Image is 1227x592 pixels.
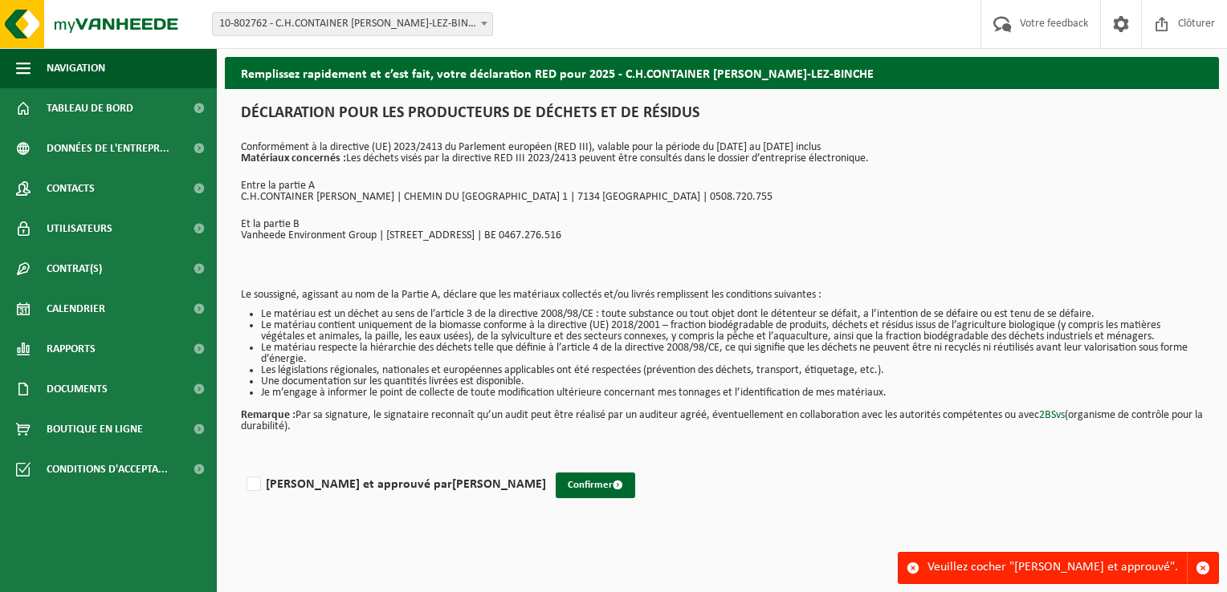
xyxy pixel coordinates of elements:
span: Documents [47,369,108,409]
li: Je m’engage à informer le point de collecte de toute modification ultérieure concernant mes tonna... [261,387,1203,399]
span: Calendrier [47,289,105,329]
label: [PERSON_NAME] et approuvé par [243,472,546,497]
span: Données de l'entrepr... [47,128,169,168]
span: Utilisateurs [47,209,112,249]
span: 10-802762 - C.H.CONTAINER SERGIO - PÉRONNES-LEZ-BINCHE [212,12,493,36]
h2: Remplissez rapidement et c’est fait, votre déclaration RED pour 2025 - C.H.CONTAINER [PERSON_NAME... [225,57,1219,88]
div: Veuillez cocher "[PERSON_NAME] et approuvé". [927,553,1187,583]
span: Tableau de bord [47,88,133,128]
li: Les législations régionales, nationales et européennes applicables ont été respectées (prévention... [261,365,1203,376]
span: Rapports [47,329,96,369]
p: Conformément à la directive (UE) 2023/2413 du Parlement européen (RED III), valable pour la pério... [241,142,1203,164]
button: Confirmer [556,472,635,498]
li: Le matériau est un déchet au sens de l’article 3 de la directive 2008/98/CE : toute substance ou ... [261,309,1203,320]
strong: Remarque : [241,409,296,421]
p: C.H.CONTAINER [PERSON_NAME] | CHEMIN DU [GEOGRAPHIC_DATA] 1 | 7134 [GEOGRAPHIC_DATA] | 0508.720.755 [241,192,1203,203]
p: Vanheede Environment Group | [STREET_ADDRESS] | BE 0467.276.516 [241,230,1203,241]
span: Contacts [47,168,95,209]
p: Entre la partie A [241,180,1203,192]
li: Le matériau contient uniquement de la biomasse conforme à la directive (UE) 2018/2001 – fraction ... [261,320,1203,343]
a: 2BSvs [1039,409,1065,421]
li: Une documentation sur les quantités livrées est disponible. [261,376,1203,387]
span: Conditions d'accepta... [47,449,168,489]
h1: DÉCLARATION POUR LES PRODUCTEURS DE DÉCHETS ET DE RÉSIDUS [241,105,1203,130]
span: 10-802762 - C.H.CONTAINER SERGIO - PÉRONNES-LEZ-BINCHE [213,13,492,35]
p: Et la partie B [241,219,1203,230]
li: Le matériau respecte la hiérarchie des déchets telle que définie à l’article 4 de la directive 20... [261,343,1203,365]
p: Le soussigné, agissant au nom de la Partie A, déclare que les matériaux collectés et/ou livrés re... [241,290,1203,301]
span: Navigation [47,48,105,88]
span: Contrat(s) [47,249,102,289]
strong: [PERSON_NAME] [452,478,546,491]
span: Boutique en ligne [47,409,143,449]
strong: Matériaux concernés : [241,152,346,164]
p: Par sa signature, le signataire reconnaît qu’un audit peut être réalisé par un auditeur agréé, év... [241,399,1203,432]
